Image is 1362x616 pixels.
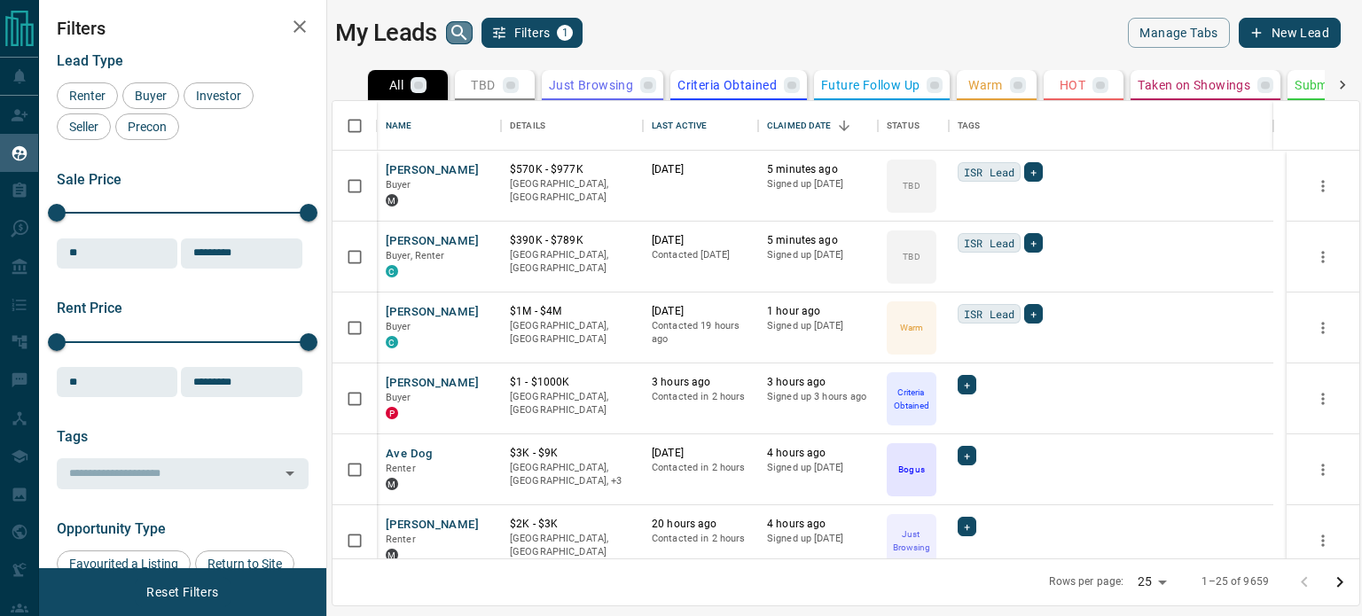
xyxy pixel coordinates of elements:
p: Signed up [DATE] [767,461,869,475]
div: Investor [184,82,254,109]
div: Last Active [652,101,707,151]
p: TBD [903,179,920,192]
div: mrloft.ca [386,194,398,207]
h2: Filters [57,18,309,39]
p: Criteria Obtained [677,79,777,91]
p: 3 hours ago [767,375,869,390]
p: 4 hours ago [767,446,869,461]
p: [GEOGRAPHIC_DATA], [GEOGRAPHIC_DATA] [510,390,634,417]
p: [DATE] [652,446,749,461]
p: 1–25 of 9659 [1202,574,1269,589]
div: + [1024,162,1043,182]
p: HOT [1060,79,1085,91]
button: Filters1 [481,18,583,48]
button: more [1310,527,1336,554]
div: Return to Site [195,550,294,577]
p: All [389,79,403,91]
p: TBD [903,250,920,263]
p: Contacted in 2 hours [652,390,749,404]
div: property.ca [386,407,398,419]
span: + [1030,305,1037,323]
div: + [958,446,976,465]
p: $2K - $3K [510,517,634,532]
p: Taken on Showings [1138,79,1250,91]
p: Criteria Obtained [888,386,935,412]
span: + [1030,163,1037,181]
p: Signed up [DATE] [767,532,869,546]
p: Just Browsing [549,79,633,91]
p: Signed up [DATE] [767,248,869,262]
p: Contacted 19 hours ago [652,319,749,347]
p: [GEOGRAPHIC_DATA], [GEOGRAPHIC_DATA] [510,532,634,559]
p: [GEOGRAPHIC_DATA], [GEOGRAPHIC_DATA] [510,319,634,347]
div: Claimed Date [767,101,832,151]
button: Go to next page [1322,565,1358,600]
div: condos.ca [386,265,398,277]
p: 3 hours ago [652,375,749,390]
div: Details [501,101,643,151]
div: 25 [1131,569,1173,595]
p: East York, East End, Toronto [510,461,634,488]
div: Name [386,101,412,151]
button: [PERSON_NAME] [386,233,479,250]
div: Status [887,101,920,151]
span: + [964,518,970,535]
span: 1 [559,27,571,39]
div: condos.ca [386,336,398,348]
span: Investor [190,89,247,103]
p: Contacted in 2 hours [652,461,749,475]
span: + [964,447,970,464]
div: Details [510,101,545,151]
div: Precon [115,113,179,140]
p: 5 minutes ago [767,162,869,177]
p: [GEOGRAPHIC_DATA], [GEOGRAPHIC_DATA] [510,248,634,276]
span: Buyer [386,179,411,191]
p: $390K - $789K [510,233,634,248]
p: [GEOGRAPHIC_DATA], [GEOGRAPHIC_DATA] [510,177,634,205]
button: Open [278,461,302,486]
button: Reset Filters [135,577,230,607]
button: Manage Tabs [1128,18,1229,48]
p: [DATE] [652,233,749,248]
div: mrloft.ca [386,478,398,490]
div: Buyer [122,82,179,109]
p: TBD [471,79,495,91]
p: $570K - $977K [510,162,634,177]
button: more [1310,315,1336,341]
button: more [1310,244,1336,270]
div: Tags [949,101,1273,151]
span: Buyer [129,89,173,103]
span: + [1030,234,1037,252]
span: Favourited a Listing [63,557,184,571]
p: Signed up [DATE] [767,319,869,333]
p: Rows per page: [1049,574,1123,589]
button: more [1310,173,1336,199]
p: Future Follow Up [821,79,920,91]
button: [PERSON_NAME] [386,304,479,321]
button: [PERSON_NAME] [386,162,479,179]
span: Rent Price [57,300,122,316]
p: Warm [968,79,1003,91]
p: Just Browsing [888,527,935,554]
button: search button [446,21,473,44]
span: Precon [121,120,173,134]
p: $1M - $4M [510,304,634,319]
button: [PERSON_NAME] [386,375,479,392]
span: ISR Lead [964,305,1014,323]
button: New Lead [1239,18,1341,48]
span: Buyer [386,321,411,332]
div: Status [878,101,949,151]
span: ISR Lead [964,163,1014,181]
div: Last Active [643,101,758,151]
p: 1 hour ago [767,304,869,319]
span: Renter [386,463,416,474]
div: Claimed Date [758,101,878,151]
button: [PERSON_NAME] [386,517,479,534]
span: Lead Type [57,52,123,69]
p: Warm [900,321,923,334]
span: Buyer [386,392,411,403]
button: more [1310,456,1336,483]
span: Seller [63,120,105,134]
div: + [1024,304,1043,324]
div: mrloft.ca [386,549,398,561]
